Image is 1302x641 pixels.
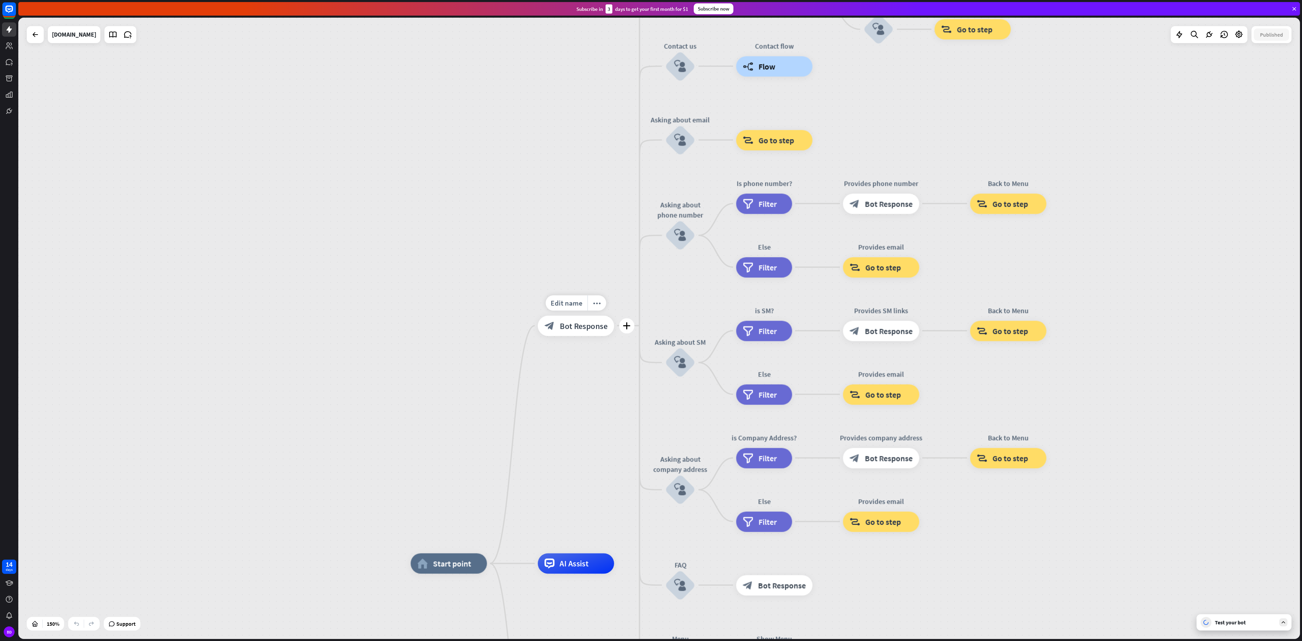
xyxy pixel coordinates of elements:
[52,26,96,43] div: steki.pl
[977,326,988,336] i: block_goto
[865,198,913,209] span: Bot Response
[758,580,806,590] span: Bot Response
[835,178,927,188] div: Provides phone number
[865,517,901,527] span: Go to step
[743,580,753,590] i: block_bot_response
[116,618,136,629] span: Support
[650,560,711,570] div: FAQ
[650,454,711,474] div: Asking about company address
[1215,619,1276,626] div: Test your bot
[6,561,13,567] div: 14
[674,484,686,496] i: block_user_input
[674,356,686,369] i: block_user_input
[560,558,589,568] span: AI Assist
[977,198,988,209] i: block_goto
[729,305,800,315] div: is SM?
[743,326,754,336] i: filter
[743,517,754,527] i: filter
[850,198,860,209] i: block_bot_response
[835,432,927,443] div: Provides company address
[650,337,711,347] div: Asking about SM
[2,560,16,574] a: 14 days
[551,298,582,307] span: Edit name
[729,496,800,506] div: Else
[758,326,777,336] span: Filter
[650,41,711,51] div: Contact us
[576,4,688,14] div: Subscribe in days to get your first month for $1
[865,453,913,463] span: Bot Response
[729,41,820,51] div: Contact flow
[650,115,711,125] div: Asking about email
[545,320,555,331] i: block_bot_response
[992,198,1028,209] span: Go to step
[1254,28,1289,41] button: Published
[758,453,777,463] span: Filter
[957,24,992,34] span: Go to step
[758,262,777,272] span: Filter
[835,242,927,252] div: Provides email
[963,305,1054,315] div: Back to Menu
[758,198,777,209] span: Filter
[433,558,471,568] span: Start point
[4,626,15,637] div: BD
[694,3,733,14] div: Subscribe now
[850,262,861,272] i: block_goto
[743,61,754,71] i: builder_tree
[758,135,794,145] span: Go to step
[729,242,800,252] div: Else
[865,326,913,336] span: Bot Response
[743,389,754,400] i: filter
[992,326,1028,336] span: Go to step
[758,389,777,400] span: Filter
[850,517,861,527] i: block_goto
[743,198,754,209] i: filter
[941,24,952,34] i: block_goto
[835,305,927,315] div: Provides SM links
[729,178,800,188] div: Is phone number?
[5,3,26,23] button: Open LiveChat chat widget
[743,262,754,272] i: filter
[992,453,1028,463] span: Go to step
[623,322,631,329] i: plus
[6,567,13,572] div: days
[963,178,1054,188] div: Back to Menu
[650,200,711,220] div: Asking about phone number
[835,496,927,506] div: Provides email
[674,229,686,241] i: block_user_input
[850,453,860,463] i: block_bot_response
[872,23,885,35] i: block_user_input
[417,558,428,568] i: home_2
[977,453,988,463] i: block_goto
[743,453,754,463] i: filter
[865,389,901,400] span: Go to step
[674,134,686,146] i: block_user_input
[850,326,860,336] i: block_bot_response
[835,369,927,379] div: Provides email
[758,517,777,527] span: Filter
[45,618,61,629] div: 150%
[593,299,601,307] i: more_horiz
[674,60,686,72] i: block_user_input
[729,369,800,379] div: Else
[674,579,686,591] i: block_user_input
[729,432,800,443] div: is Company Address?
[743,135,754,145] i: block_goto
[850,389,861,400] i: block_goto
[963,432,1054,443] div: Back to Menu
[560,320,608,331] span: Bot Response
[758,61,775,71] span: Flow
[865,262,901,272] span: Go to step
[606,4,612,14] div: 3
